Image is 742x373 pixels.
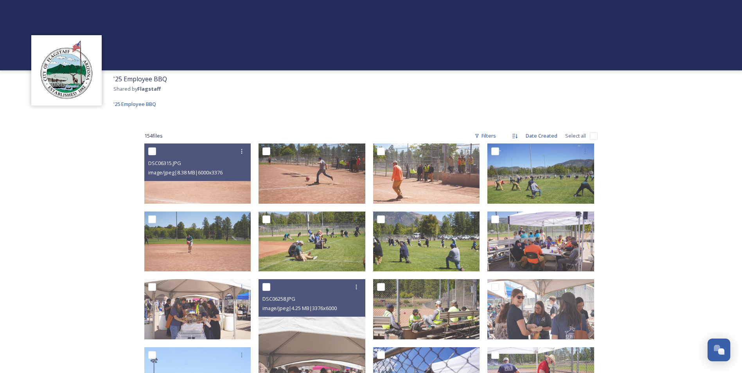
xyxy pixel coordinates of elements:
[565,132,586,140] span: Select all
[373,212,480,272] img: DSC06282.JPG
[113,75,167,83] span: '25 Employee BBQ
[487,143,594,204] img: DSC06289.JPG
[262,305,337,312] span: image/jpeg | 4.25 MB | 3376 x 6000
[148,169,223,176] span: image/jpeg | 8.38 MB | 6000 x 3376
[373,143,480,204] img: DSC06310.JPG
[137,85,161,92] strong: Flagstaff
[113,100,156,108] span: '25 Employee BBQ
[487,279,594,339] img: DSC06251.JPG
[144,279,251,339] img: DSC06262.JPG
[144,212,251,272] img: DSC06300.JPG
[148,160,181,167] span: DSC06315.JPG
[144,132,163,140] span: 154 file s
[113,99,156,109] a: '25 Employee BBQ
[262,295,295,302] span: DSC06258.JPG
[708,339,730,361] button: Open Chat
[522,128,561,143] div: Date Created
[487,212,594,272] img: DSC06271.JPG
[259,212,365,272] img: DSC06286.JPG
[471,128,500,143] div: Filters
[35,39,98,102] img: images%20%282%29.jpeg
[113,85,161,92] span: Shared by
[259,143,365,204] img: DSC06301.JPG
[373,279,480,339] img: DSC06225.JPG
